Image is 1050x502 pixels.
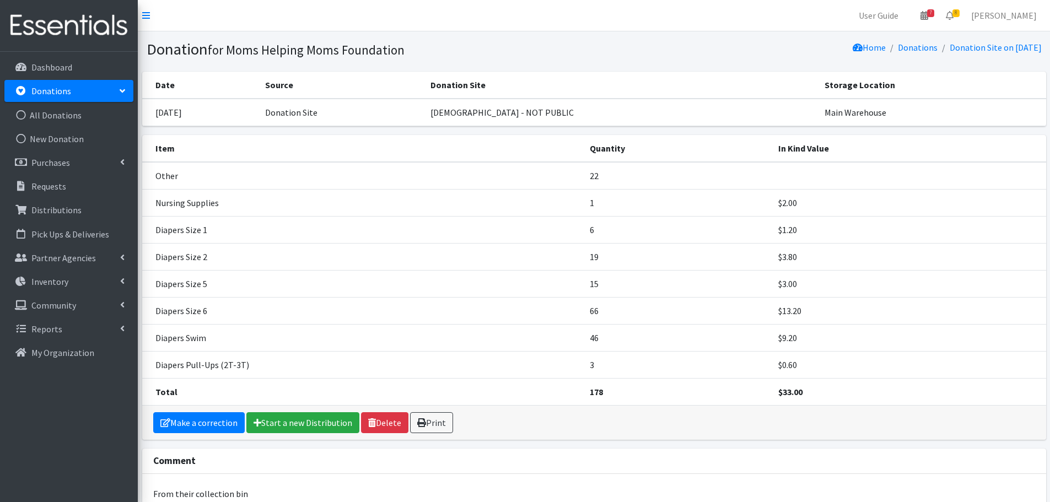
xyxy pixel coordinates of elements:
td: 6 [583,216,772,243]
p: Distributions [31,204,82,215]
p: From their collection bin [153,487,1035,500]
strong: $33.00 [778,386,803,397]
a: Requests [4,175,133,197]
td: Diapers Pull-Ups (2T-3T) [142,351,584,378]
p: Pick Ups & Deliveries [31,229,109,240]
small: for Moms Helping Moms Foundation [208,42,405,58]
td: Donation Site [259,99,424,126]
th: Source [259,72,424,99]
td: $3.80 [772,243,1046,270]
a: Donations [4,80,133,102]
a: Dashboard [4,56,133,78]
td: $13.20 [772,297,1046,324]
td: [DEMOGRAPHIC_DATA] - NOT PUBLIC [424,99,818,126]
a: [PERSON_NAME] [962,4,1046,26]
th: Quantity [583,135,772,162]
a: Start a new Distribution [246,412,359,433]
p: My Organization [31,347,94,358]
a: Purchases [4,152,133,174]
strong: 178 [590,386,603,397]
th: Donation Site [424,72,818,99]
th: Date [142,72,259,99]
a: Donation Site on [DATE] [950,42,1042,53]
a: Inventory [4,271,133,293]
a: Print [410,412,453,433]
a: Donations [898,42,938,53]
a: My Organization [4,342,133,364]
a: 8 [937,4,962,26]
p: Dashboard [31,62,72,73]
p: Reports [31,323,62,334]
a: Partner Agencies [4,247,133,269]
p: Community [31,300,76,311]
td: $3.00 [772,270,1046,297]
td: $9.20 [772,324,1046,351]
a: Delete [361,412,408,433]
th: Item [142,135,584,162]
td: Diapers Swim [142,324,584,351]
p: Purchases [31,157,70,168]
strong: Total [155,386,177,397]
p: Donations [31,85,71,96]
td: Diapers Size 6 [142,297,584,324]
a: 7 [912,4,937,26]
td: Other [142,162,584,190]
strong: Comment [153,455,196,467]
td: 3 [583,351,772,378]
td: [DATE] [142,99,259,126]
span: 8 [952,9,960,17]
td: $1.20 [772,216,1046,243]
td: Diapers Size 1 [142,216,584,243]
p: Inventory [31,276,68,287]
td: $0.60 [772,351,1046,378]
p: Partner Agencies [31,252,96,263]
td: Diapers Size 2 [142,243,584,270]
p: Requests [31,181,66,192]
a: Home [853,42,886,53]
td: 66 [583,297,772,324]
td: 46 [583,324,772,351]
a: Distributions [4,199,133,221]
td: Diapers Size 5 [142,270,584,297]
span: 7 [927,9,934,17]
td: Nursing Supplies [142,189,584,216]
a: New Donation [4,128,133,150]
td: Main Warehouse [818,99,1046,126]
a: Pick Ups & Deliveries [4,223,133,245]
td: 19 [583,243,772,270]
td: 22 [583,162,772,190]
td: 1 [583,189,772,216]
a: Reports [4,318,133,340]
td: 15 [583,270,772,297]
a: Community [4,294,133,316]
a: Make a correction [153,412,245,433]
td: $2.00 [772,189,1046,216]
a: User Guide [850,4,907,26]
h1: Donation [147,40,590,59]
th: In Kind Value [772,135,1046,162]
img: HumanEssentials [4,7,133,44]
a: All Donations [4,104,133,126]
th: Storage Location [818,72,1046,99]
